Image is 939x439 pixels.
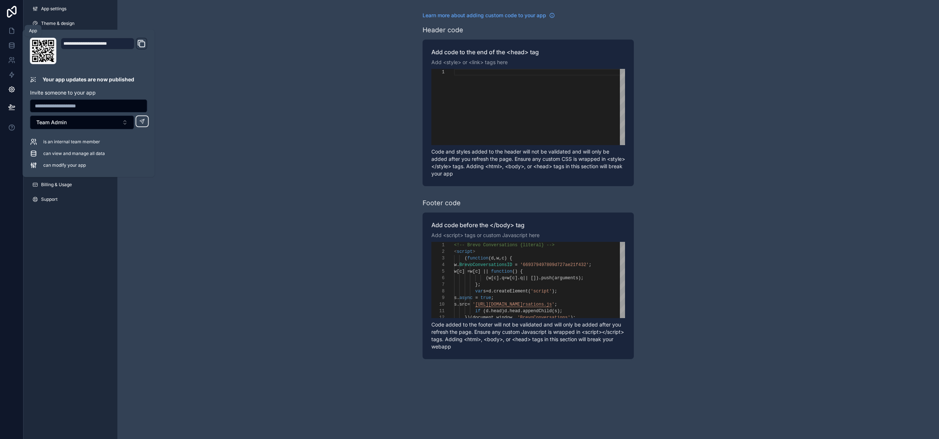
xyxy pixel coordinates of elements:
div: 9 [431,295,445,301]
span: appendChild [523,309,552,314]
span: . [489,309,491,314]
span: ); [570,315,576,320]
span: q [502,276,504,281]
span: c [475,269,478,274]
span: q [520,276,523,281]
span: rsations.js [523,302,552,307]
span: = [515,262,518,268]
span: ); [578,276,584,281]
span: Learn more about adding custom code to your app [423,12,546,19]
span: . [457,262,459,268]
span: = [467,302,470,307]
span: w [470,269,472,274]
span: s [454,295,457,300]
div: 1 [431,242,445,248]
span: [URL][DOMAIN_NAME] [475,302,523,307]
span: push [541,276,552,281]
span: || [523,276,528,281]
span: d [491,256,494,261]
span: < [454,249,457,254]
span: c [494,276,496,281]
span: = [467,269,470,274]
span: > [472,249,475,254]
span: [ [491,276,494,281]
span: src [459,302,467,307]
span: App settings [41,6,66,12]
span: Support [41,196,58,202]
a: Billing & Usage [26,179,114,191]
span: ]. [515,276,520,281]
span: ' [472,302,475,307]
span: 'script' [531,289,552,294]
span: ]. [496,276,501,281]
span: function [491,269,512,274]
div: 10 [431,301,445,308]
span: { [509,256,512,261]
span: ) [504,256,507,261]
span: { [520,269,523,274]
span: ); [552,289,557,294]
span: '669379497809d727ae21f432' [520,262,589,268]
div: 5 [431,268,445,275]
span: if [475,309,481,314]
span: Billing & Usage [41,182,72,188]
span: ; [491,295,494,300]
div: 6 [431,275,445,281]
p: Add <style> or <link> tags here [431,59,625,66]
span: = [475,295,478,300]
a: Support [26,193,114,205]
button: Select Button [30,115,134,129]
span: can modify your app [43,162,86,168]
span: , [494,315,496,320]
p: Your app updates are now published [43,76,134,83]
span: ] [462,269,465,274]
p: Code and styles added to the header will not be validated and will only be added after you refres... [431,148,625,177]
p: Invite someone to your app [30,89,147,96]
span: 'BrevoConversations' [518,315,570,320]
span: d [504,309,507,314]
span: arguments [555,276,578,281]
span: ( [528,289,531,294]
a: Theme & design [26,18,114,29]
span: c [512,276,515,281]
span: window [496,315,512,320]
div: Footer code [423,198,461,208]
span: <!-- Brevo Conversations {literal} --> [454,243,555,248]
span: w [496,256,499,261]
div: 1 [431,69,445,75]
span: BrevoConversationsID [459,262,512,268]
div: Domain and Custom Link [61,38,147,64]
div: 4 [431,262,445,268]
div: 2 [431,248,445,255]
span: []). [531,276,541,281]
span: var [475,289,483,294]
span: })( [465,315,473,320]
span: script [457,249,472,254]
span: ; [589,262,591,268]
span: function [467,256,489,261]
span: [ [457,269,459,274]
span: ( [486,276,488,281]
span: ( [489,256,491,261]
div: 11 [431,308,445,314]
span: . [520,309,523,314]
span: ( [483,309,486,314]
p: Add <script> tags or custom Javascript here [431,232,625,239]
span: = [504,276,507,281]
span: w [454,262,457,268]
span: ( [465,256,467,261]
span: s [454,302,457,307]
span: , [499,256,501,261]
div: 3 [431,255,445,262]
span: Theme & design [41,21,74,26]
span: c [502,256,504,261]
span: () [512,269,517,274]
span: w [454,269,457,274]
span: . [457,302,459,307]
span: }; [475,282,481,287]
span: true [481,295,491,300]
label: Add code to the end of the <head> tag [431,48,625,56]
span: , [512,315,515,320]
span: async [459,295,472,300]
